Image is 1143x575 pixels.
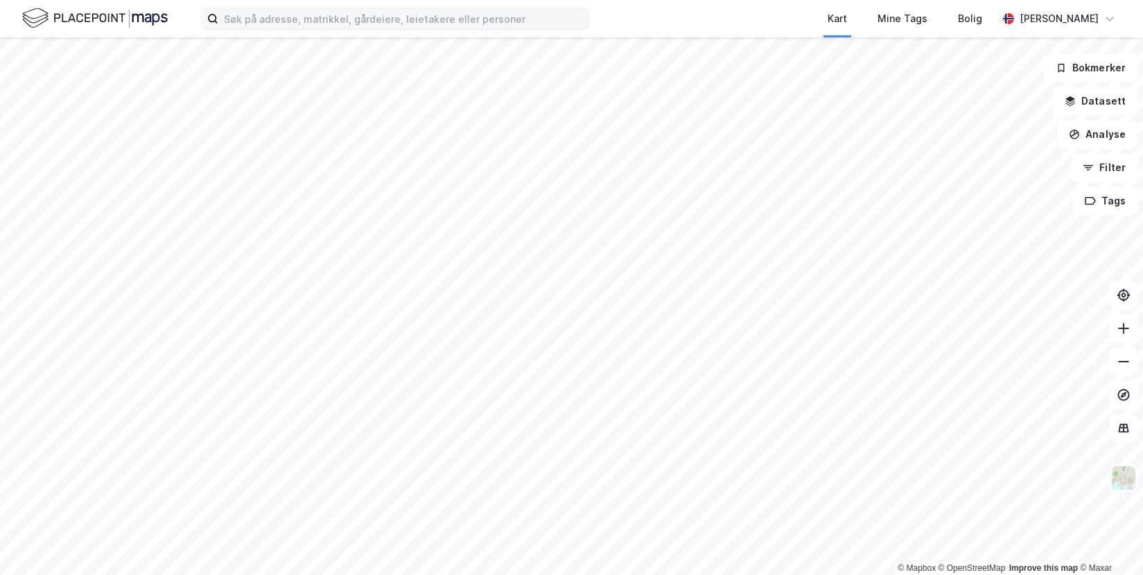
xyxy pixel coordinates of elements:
button: Filter [1071,154,1137,182]
iframe: Chat Widget [1074,508,1143,575]
button: Analyse [1057,121,1137,148]
div: [PERSON_NAME] [1020,10,1099,27]
img: Z [1110,465,1137,491]
a: Mapbox [898,563,936,573]
button: Datasett [1053,87,1137,115]
button: Tags [1073,187,1137,215]
div: Bolig [958,10,982,27]
div: Kart [828,10,847,27]
img: logo.f888ab2527a4732fd821a326f86c7f29.svg [22,6,168,30]
input: Søk på adresse, matrikkel, gårdeiere, leietakere eller personer [218,8,588,29]
a: OpenStreetMap [939,563,1006,573]
a: Improve this map [1009,563,1078,573]
div: Mine Tags [878,10,927,27]
button: Bokmerker [1044,54,1137,82]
